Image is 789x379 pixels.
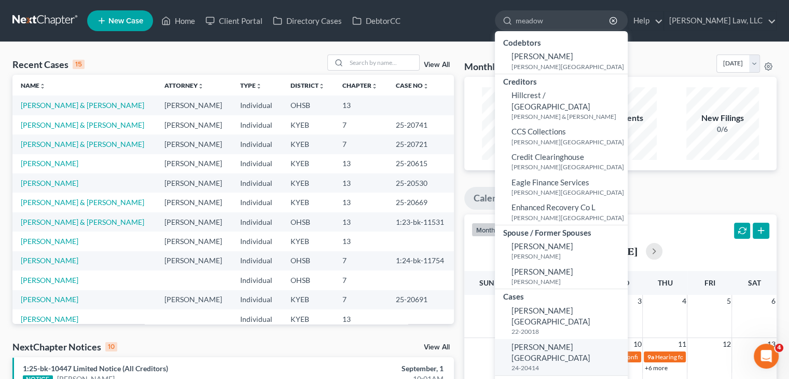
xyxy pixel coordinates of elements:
[636,295,642,307] span: 3
[21,315,78,323] a: [PERSON_NAME]
[511,327,625,336] small: 22-20018
[664,11,776,30] a: [PERSON_NAME] Law, LLC
[387,290,454,309] td: 25-20691
[282,309,334,329] td: KYEB
[200,11,268,30] a: Client Portal
[511,241,573,251] span: [PERSON_NAME]
[686,124,759,134] div: 0/6
[495,74,628,87] div: Creditors
[21,140,144,148] a: [PERSON_NAME] & [PERSON_NAME]
[387,193,454,212] td: 25-20669
[657,278,672,287] span: Thu
[282,251,334,270] td: OHSB
[334,232,387,251] td: 13
[495,339,628,375] a: [PERSON_NAME][GEOGRAPHIC_DATA]24-20414
[681,295,687,307] span: 4
[396,82,429,89] a: Case Nounfold_more
[12,341,117,353] div: NextChapter Notices
[334,309,387,329] td: 13
[464,187,520,210] a: Calendar
[511,267,573,276] span: [PERSON_NAME]
[334,115,387,134] td: 7
[156,251,232,270] td: [PERSON_NAME]
[334,173,387,193] td: 13
[21,159,78,168] a: [PERSON_NAME]
[282,173,334,193] td: KYEB
[775,344,783,352] span: 4
[156,115,232,134] td: [PERSON_NAME]
[334,154,387,173] td: 13
[495,48,628,74] a: [PERSON_NAME][PERSON_NAME][GEOGRAPHIC_DATA]
[424,344,450,351] a: View All
[282,154,334,173] td: KYEB
[495,225,628,238] div: Spouse / Former Spouses
[686,112,759,124] div: New Filings
[511,51,573,61] span: [PERSON_NAME]
[632,338,642,350] span: 10
[748,278,760,287] span: Sat
[232,290,282,309] td: Individual
[347,55,419,70] input: Search by name...
[495,35,628,48] div: Codebtors
[310,363,444,374] div: September, 1
[770,295,777,307] span: 6
[628,11,663,30] a: Help
[511,342,590,362] span: [PERSON_NAME][GEOGRAPHIC_DATA]
[282,193,334,212] td: KYEB
[511,277,625,286] small: [PERSON_NAME]
[644,364,667,372] a: +6 more
[240,82,262,89] a: Typeunfold_more
[156,96,232,115] td: [PERSON_NAME]
[511,112,625,121] small: [PERSON_NAME] & [PERSON_NAME]
[655,353,736,361] span: Hearing for [PERSON_NAME]
[39,83,46,89] i: unfold_more
[268,11,347,30] a: Directory Cases
[282,134,334,154] td: KYEB
[495,238,628,264] a: [PERSON_NAME][PERSON_NAME]
[232,96,282,115] td: Individual
[21,82,46,89] a: Nameunfold_more
[21,237,78,246] a: [PERSON_NAME]
[334,290,387,309] td: 7
[511,90,590,111] span: Hillcrest / [GEOGRAPHIC_DATA]
[21,218,144,226] a: [PERSON_NAME] & [PERSON_NAME]
[232,193,282,212] td: Individual
[472,223,500,237] button: month
[495,87,628,124] a: Hillcrest / [GEOGRAPHIC_DATA][PERSON_NAME] & [PERSON_NAME]
[387,134,454,154] td: 25-20721
[232,212,282,232] td: Individual
[21,120,144,129] a: [PERSON_NAME] & [PERSON_NAME]
[21,179,78,187] a: [PERSON_NAME]
[232,270,282,290] td: Individual
[21,256,78,265] a: [PERSON_NAME]
[282,212,334,232] td: OHSB
[73,60,85,69] div: 15
[647,353,654,361] span: 9a
[232,154,282,173] td: Individual
[479,278,494,287] span: Sun
[21,198,144,207] a: [PERSON_NAME] & [PERSON_NAME]
[721,338,731,350] span: 12
[156,232,232,251] td: [PERSON_NAME]
[256,83,262,89] i: unfold_more
[766,338,777,350] span: 13
[12,58,85,71] div: Recent Cases
[290,82,325,89] a: Districtunfold_more
[232,309,282,329] td: Individual
[342,82,378,89] a: Chapterunfold_more
[387,212,454,232] td: 1:23-bk-11531
[282,115,334,134] td: KYEB
[319,83,325,89] i: unfold_more
[282,270,334,290] td: OHSB
[156,154,232,173] td: [PERSON_NAME]
[495,174,628,200] a: Eagle Finance Services[PERSON_NAME][GEOGRAPHIC_DATA]
[495,149,628,174] a: Credit Clearinghouse[PERSON_NAME][GEOGRAPHIC_DATA]
[387,173,454,193] td: 25-20530
[464,60,538,73] h3: Monthly Progress
[482,124,555,134] div: 0/10
[511,163,625,171] small: [PERSON_NAME][GEOGRAPHIC_DATA]
[371,83,378,89] i: unfold_more
[334,212,387,232] td: 13
[511,62,625,71] small: [PERSON_NAME][GEOGRAPHIC_DATA]
[754,344,779,369] iframe: Intercom live chat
